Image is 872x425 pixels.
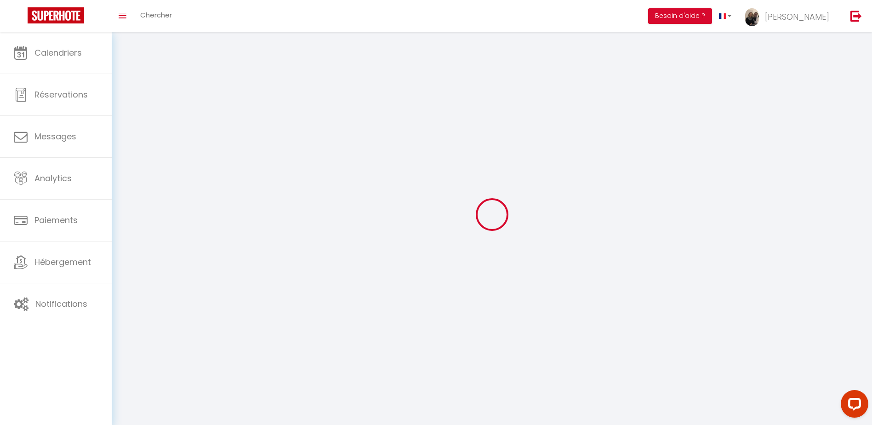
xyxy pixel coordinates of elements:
[34,256,91,268] span: Hébergement
[34,131,76,142] span: Messages
[34,89,88,100] span: Réservations
[34,47,82,58] span: Calendriers
[35,298,87,310] span: Notifications
[833,386,872,425] iframe: LiveChat chat widget
[648,8,712,24] button: Besoin d'aide ?
[34,172,72,184] span: Analytics
[765,11,829,23] span: [PERSON_NAME]
[850,10,862,22] img: logout
[28,7,84,23] img: Super Booking
[745,8,759,26] img: ...
[140,10,172,20] span: Chercher
[34,214,78,226] span: Paiements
